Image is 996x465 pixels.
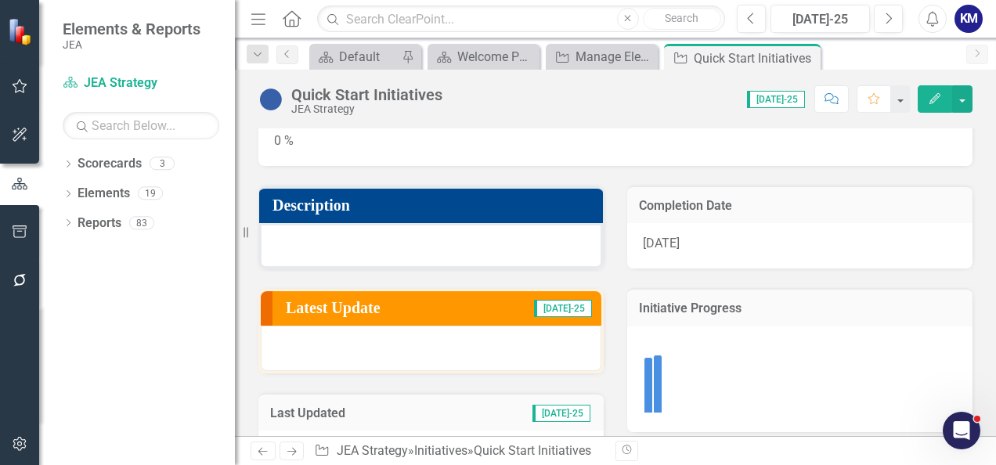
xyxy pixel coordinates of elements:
a: Initiatives [414,443,467,458]
button: KM [955,5,983,33]
a: Scorecards [78,155,142,173]
div: Quick Start Initiatives [694,49,817,68]
span: Search [665,12,698,24]
h3: Initiative Progress [639,301,961,315]
svg: Interactive chart [643,338,951,416]
h3: Last Updated [270,406,449,420]
div: 19 [138,187,163,200]
div: Chart. Highcharts interactive chart. [643,338,957,416]
div: » » [314,442,604,460]
path: Jul-25, 62. Initiative Progress. [654,355,662,413]
div: [DATE]-25 [776,10,864,29]
div: Welcome Page [457,47,536,67]
path: Jun-25, 60. Initiative Progress. [644,357,653,413]
img: On Hold [258,87,283,112]
div: Quick Start Initiatives [291,86,442,103]
button: [DATE]-25 [770,5,870,33]
div: 83 [129,216,154,229]
span: [DATE]-25 [532,405,590,422]
iframe: Intercom live chat [943,412,980,449]
span: Elements & Reports [63,20,200,38]
a: Default [313,47,398,67]
img: ClearPoint Strategy [8,18,35,45]
a: Reports [78,214,121,232]
span: [DATE]-25 [534,300,592,317]
div: JEA Strategy [291,103,442,115]
a: JEA Strategy [63,74,219,92]
div: Manage Elements [576,47,654,67]
a: Elements [78,185,130,203]
h3: Latest Update [286,299,475,316]
a: Manage Elements [550,47,654,67]
a: JEA Strategy [337,443,408,458]
span: [DATE]-25 [747,91,805,108]
input: Search Below... [63,112,219,139]
h3: Description [272,196,595,214]
input: Search ClearPoint... [317,5,725,33]
div: 3 [150,157,175,171]
div: Quick Start Initiatives [474,443,591,458]
a: Welcome Page [431,47,536,67]
span: [DATE] [643,236,680,251]
div: Default [339,47,398,67]
button: Search [643,8,721,30]
h3: Completion Date [639,199,961,213]
small: JEA [63,38,200,51]
div: 0 % [258,121,973,166]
